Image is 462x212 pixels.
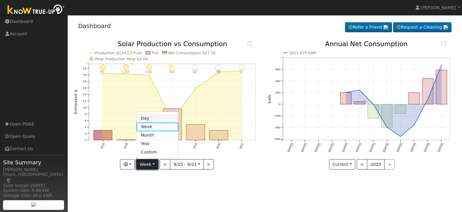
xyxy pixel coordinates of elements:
i: 9/19 - MostlyCloudy [192,64,199,70]
button: < [357,159,367,169]
i: 9/17 - Clear [146,64,152,70]
text: 4 [85,125,86,129]
button: 2025 [367,159,385,169]
rect: onclick="" [368,104,379,119]
text:  [248,41,252,46]
text: Net Consumption $27.32 [168,51,215,55]
button: > [203,159,214,169]
a: Week [137,123,178,131]
text: [DATE] [300,142,307,152]
img: retrieve [31,202,36,207]
a: Dashboard [78,22,111,30]
text: [DATE] [369,142,376,152]
text: Push [133,51,142,55]
text: Production $124 [95,51,126,55]
a: Request a Cleaning [393,22,451,33]
circle: onclick="" [413,124,415,126]
text: [DATE] [355,142,362,152]
text: 9/20 [216,142,221,149]
i: 9/18 - PartlyCloudy [168,64,176,70]
div: [PERSON_NAME] [3,166,64,173]
button: Current [329,159,356,169]
text: -200 [274,114,280,118]
text: 8 [85,112,86,115]
text: 6 [85,119,86,122]
text: [DATE] [437,142,444,152]
button: Week [136,159,158,169]
text: Estimated $ [74,90,78,114]
text: Pull [152,51,158,55]
button: < [160,159,170,169]
p: 100° [144,70,154,74]
circle: onclick="" [345,91,347,94]
span: [PERSON_NAME] [420,5,456,10]
text: [DATE] [423,142,430,152]
text: 2 [85,132,86,135]
text: 2025 675 kWh [289,51,317,55]
text: [DATE] [396,142,403,152]
text: kWh [268,95,272,104]
text: [DATE] [314,142,321,152]
circle: onclick="" [217,71,220,74]
text: Annual Net Consumption [325,40,408,48]
i: 9/21 - MostlyCloudy [238,64,245,70]
circle: onclick="" [399,135,402,138]
a: Day [137,114,178,123]
rect: onclick="" [163,109,182,140]
text: 9/19 [192,142,198,149]
rect: onclick="" [340,93,351,104]
a: Refer a Friend [345,22,392,33]
a: Custom [137,148,178,157]
span: Site Summary [3,158,64,166]
text: 600 [275,68,280,71]
circle: onclick="" [427,98,429,100]
p: 91° [236,70,247,74]
text: [DATE] [328,142,334,152]
i: 9/16 - Clear [123,64,129,70]
circle: onclick="" [102,72,104,75]
div: Storage Size: 20.0 kWh [3,192,64,199]
rect: onclick="" [209,131,228,140]
circle: onclick="" [386,126,388,128]
circle: onclick="" [440,64,443,66]
a: Map [6,178,11,183]
a: Year [137,140,178,148]
text:  [442,41,446,46]
rect: onclick="" [409,93,420,104]
text: [DATE] [410,142,417,152]
text: 9/15 [100,142,105,149]
p: 82° [190,70,201,74]
p: 90° [213,70,224,74]
img: Know True-Up [5,3,68,17]
img: retrieve [443,25,448,30]
text: 20 [83,73,86,77]
p: 86° [167,70,177,74]
rect: onclick="" [423,78,433,104]
text: Solar Production vs Consumption [118,40,227,48]
text: 400 [275,79,280,83]
rect: onclick="" [436,70,447,104]
text: -400 [274,126,280,129]
circle: onclick="" [241,70,243,72]
text: 200 [275,91,280,94]
text: 12 [83,99,86,103]
text: 18 [83,80,86,83]
text: [DATE] [287,142,294,152]
text: -600 [274,138,280,141]
text: 9/16 [123,142,128,149]
p: 95° [97,70,108,74]
text: 22 [83,67,86,70]
rect: onclick="" [381,104,392,128]
text: 14 [83,93,86,96]
text: 16 [83,86,86,90]
div: Clovis, [GEOGRAPHIC_DATA] [3,171,64,184]
text: 0 [85,138,86,142]
text: [DATE] [382,142,389,152]
a: Month [137,131,178,140]
p: 100° [121,70,131,74]
i: 9/20 - MostlyCloudy [215,64,222,70]
circle: onclick="" [194,87,197,90]
div: Solar Install: [DATE] [3,182,64,189]
text: 0 [279,103,280,106]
